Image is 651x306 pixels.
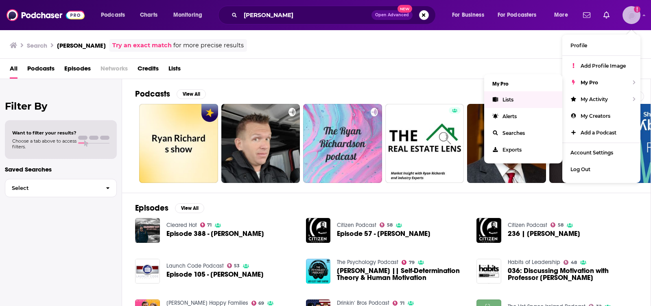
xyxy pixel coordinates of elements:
[402,260,415,265] a: 79
[135,259,160,284] img: Episode 105 - Richard Ryan
[168,62,181,79] a: Lists
[393,301,404,306] a: 71
[101,9,125,21] span: Podcasts
[452,9,484,21] span: For Business
[166,230,264,237] span: Episode 388 - [PERSON_NAME]
[508,230,580,237] span: 236 | [PERSON_NAME]
[581,79,598,86] span: My Pro
[135,203,168,213] h2: Episodes
[168,9,213,22] button: open menu
[27,62,55,79] a: Podcasts
[581,130,616,136] span: Add a Podcast
[580,8,594,22] a: Show notifications dropdown
[581,63,626,69] span: Add Profile Image
[337,259,398,266] a: The Psychology Podcast
[12,138,76,150] span: Choose a tab above to access filters.
[306,218,331,243] img: Episode 57 - Richard Ryan
[634,6,640,13] svg: Add a profile image
[562,144,640,161] a: Account Settings
[64,62,91,79] a: Episodes
[371,10,413,20] button: Open AdvancedNew
[467,104,546,183] a: 51
[554,9,568,21] span: More
[135,9,162,22] a: Charts
[337,230,430,237] a: Episode 57 - Richard Ryan
[10,62,17,79] a: All
[570,42,587,48] span: Profile
[5,100,117,112] h2: Filter By
[571,261,577,264] span: 48
[140,9,157,21] span: Charts
[600,8,613,22] a: Show notifications dropdown
[380,222,393,227] a: 58
[166,222,197,229] a: Cleared Hot
[95,9,135,22] button: open menu
[508,267,638,281] a: 036: Discussing Motivation with Professor Richard Ryan
[562,35,640,183] ul: Show profile menu
[492,9,548,22] button: open menu
[175,203,204,213] button: View All
[562,124,640,141] a: Add a Podcast
[387,223,393,227] span: 58
[476,259,501,284] img: 036: Discussing Motivation with Professor Richard Ryan
[398,5,412,13] span: New
[623,6,640,24] img: User Profile
[623,6,640,24] span: Logged in as TeemsPR
[581,96,608,102] span: My Activity
[551,222,564,227] a: 58
[258,302,264,305] span: 69
[138,62,159,79] a: Credits
[226,6,443,24] div: Search podcasts, credits, & more...
[227,263,240,268] a: 53
[177,89,206,99] button: View All
[166,262,224,269] a: Launch Code Podcast
[166,271,264,278] a: Episode 105 - Richard Ryan
[409,261,415,264] span: 79
[135,218,160,243] img: Episode 388 - Richard Ryan
[166,271,264,278] span: Episode 105 - [PERSON_NAME]
[558,223,564,227] span: 58
[251,301,264,306] a: 69
[508,230,580,237] a: 236 | Richard Ryan
[7,7,85,23] a: Podchaser - Follow, Share and Rate Podcasts
[207,223,212,227] span: 71
[562,37,640,54] a: Profile
[508,259,560,266] a: Habits of Leadership
[200,222,212,227] a: 71
[562,108,640,124] a: My Creators
[508,267,638,281] span: 036: Discussing Motivation with Professor [PERSON_NAME]
[166,230,264,237] a: Episode 388 - Richard Ryan
[135,203,204,213] a: EpisodesView All
[581,113,610,119] span: My Creators
[337,222,376,229] a: Citizen Podcast
[27,42,47,49] h3: Search
[12,130,76,136] span: Want to filter your results?
[570,166,590,172] span: Log Out
[234,264,240,268] span: 53
[562,57,640,74] a: Add Profile Image
[135,89,170,99] h2: Podcasts
[375,13,409,17] span: Open Advanced
[5,185,99,191] span: Select
[498,9,537,21] span: For Podcasters
[112,41,172,50] a: Try an exact match
[548,9,578,22] button: open menu
[5,165,117,173] p: Saved Searches
[337,267,467,281] span: [PERSON_NAME] || Self-Determination Theory & Human Motivation
[306,259,331,284] img: Richard Ryan || Self-Determination Theory & Human Motivation
[337,230,430,237] span: Episode 57 - [PERSON_NAME]
[446,9,494,22] button: open menu
[476,218,501,243] img: 236 | Richard Ryan
[564,260,577,265] a: 48
[400,302,404,305] span: 71
[57,42,106,49] h3: [PERSON_NAME]
[135,89,206,99] a: PodcastsView All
